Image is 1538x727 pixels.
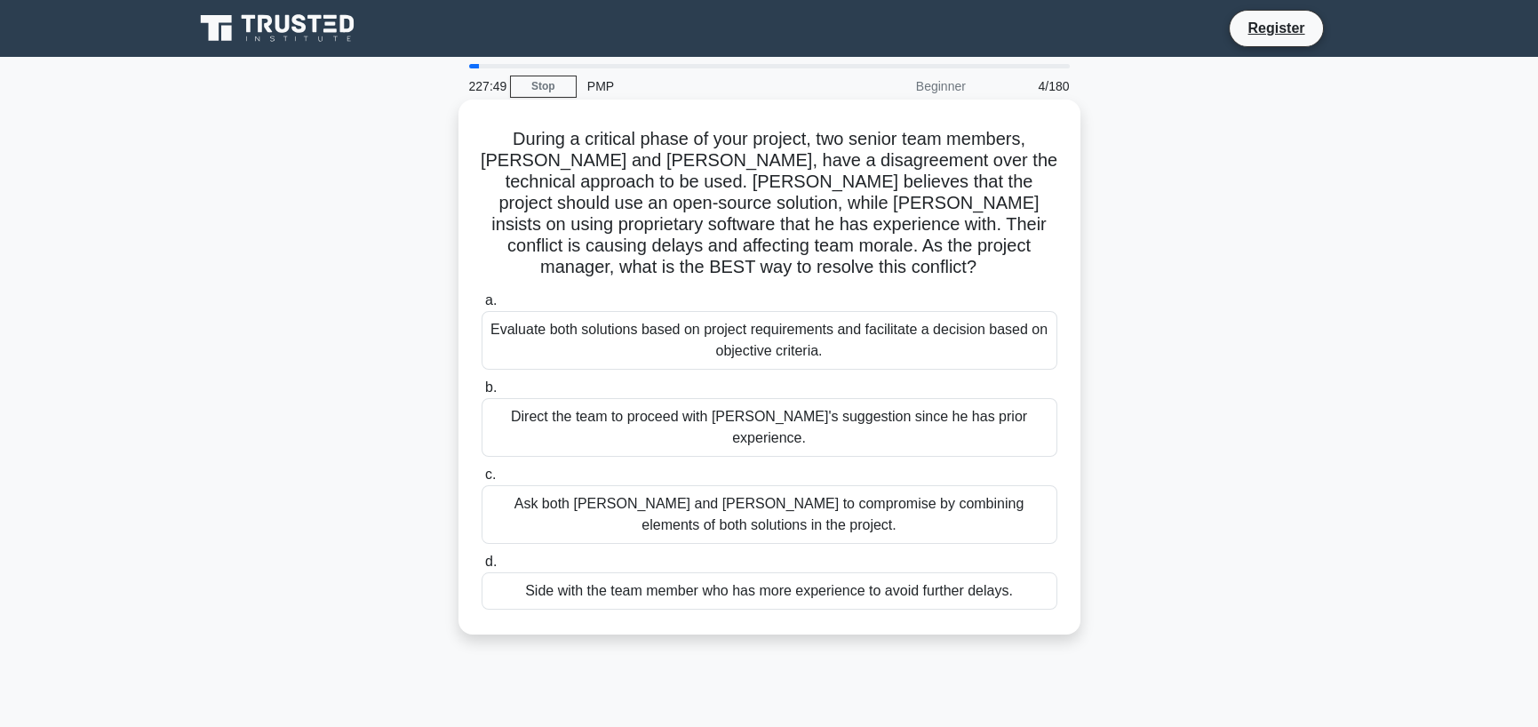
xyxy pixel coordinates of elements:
span: b. [485,379,497,395]
div: Beginner [821,68,976,104]
div: Ask both [PERSON_NAME] and [PERSON_NAME] to compromise by combining elements of both solutions in... [482,485,1057,544]
h5: During a critical phase of your project, two senior team members, [PERSON_NAME] and [PERSON_NAME]... [480,128,1059,279]
span: d. [485,554,497,569]
a: Register [1237,17,1315,39]
div: 227:49 [458,68,510,104]
div: Evaluate both solutions based on project requirements and facilitate a decision based on objectiv... [482,311,1057,370]
span: c. [485,467,496,482]
div: Direct the team to proceed with [PERSON_NAME]'s suggestion since he has prior experience. [482,398,1057,457]
div: PMP [577,68,821,104]
div: 4/180 [976,68,1080,104]
a: Stop [510,76,577,98]
span: a. [485,292,497,308]
div: Side with the team member who has more experience to avoid further delays. [482,572,1057,610]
